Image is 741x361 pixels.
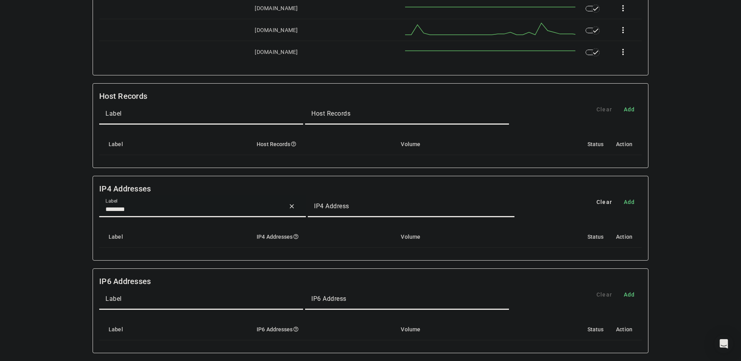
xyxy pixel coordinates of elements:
mat-label: Label [105,198,118,204]
span: Clear [596,198,612,206]
mat-header-cell: Label [99,133,250,155]
button: Clear [592,195,617,209]
mat-label: IP4 Address [314,202,349,210]
mat-header-cell: Volume [395,133,581,155]
mat-header-cell: Action [610,133,642,155]
i: help_outline [291,141,296,147]
mat-card-title: IP6 Addresses [99,275,151,288]
i: help_outline [293,234,299,239]
div: [DOMAIN_NAME] [255,48,298,56]
mat-card-title: IP4 Addresses [99,182,151,195]
mat-header-cell: Volume [395,318,581,340]
div: [DOMAIN_NAME] [255,26,298,34]
mat-header-cell: Host Records [250,133,395,155]
mat-header-cell: Status [581,226,610,248]
span: Add [624,198,635,206]
fm-list-table: Host Records [93,83,648,168]
button: Clear [281,197,306,216]
button: Add [617,288,642,302]
button: Add [617,195,642,209]
mat-card-title: Host Records [99,90,147,102]
mat-header-cell: IP4 Addresses [250,226,395,248]
fm-list-table: IP4 Addresses [93,176,648,261]
div: Open Intercom Messenger [714,334,733,353]
mat-header-cell: Status [581,133,610,155]
div: [DOMAIN_NAME] [255,4,298,12]
mat-label: Host Records [311,110,350,117]
fm-list-table: IP6 Addresses [93,268,648,353]
button: Add [617,102,642,116]
mat-label: Label [105,295,122,302]
mat-label: Label [105,110,122,117]
span: Add [624,105,635,113]
mat-header-cell: Action [610,226,642,248]
mat-header-cell: Action [610,318,642,340]
i: help_outline [293,326,299,332]
mat-header-cell: IP6 Addresses [250,318,395,340]
mat-label: IP6 Address [311,295,346,302]
mat-header-cell: Status [581,318,610,340]
span: Add [624,291,635,298]
mat-header-cell: Volume [395,226,581,248]
mat-header-cell: Label [99,318,250,340]
mat-header-cell: Label [99,226,250,248]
